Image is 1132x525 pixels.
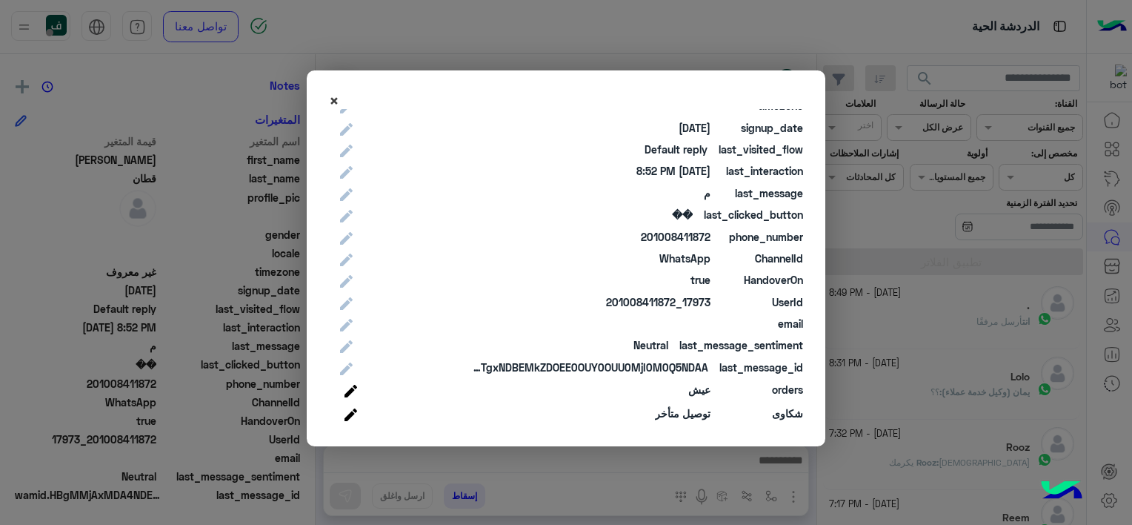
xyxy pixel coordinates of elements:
[659,251,710,266] span: WhatsApp
[704,185,710,201] div: م
[636,163,710,179] div: 2025-10-06T17:52:56.048Z
[655,406,710,421] div: توصيل متأخر
[690,272,710,288] div: true
[722,382,803,397] div: orders
[722,406,803,421] div: شكاوى
[704,207,803,222] div: last_clicked_button
[329,90,339,110] span: ×
[722,185,803,201] div: last_message
[722,120,803,136] div: signup_date
[1036,466,1088,518] img: hulul-logo.png
[722,294,803,310] div: UserId
[722,163,803,179] div: last_interaction
[688,382,710,397] div: عيش
[719,142,803,157] div: last_visited_flow
[679,337,803,353] div: last_message_sentiment
[329,93,339,110] button: Close
[641,229,710,245] div: 201008411872
[679,120,710,136] div: 2025-09-02T13:39:10.369Z
[722,229,803,245] div: phone_number
[719,360,803,375] div: last_message_id
[672,207,693,222] div: ��
[645,142,707,157] div: Default reply
[722,272,803,288] div: HandoverOn
[722,316,803,331] div: email
[633,337,668,353] div: Neutral
[606,294,710,310] div: 17973_201008411872
[722,251,803,266] div: ChannelId
[471,360,708,375] div: wamid.HBgMMjAxMDA4NDExODcyFQIAEhggQTVFMjZFRTgxNDBEMkZDOEE0OUY0OUU0MjI0M0Q5NDAA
